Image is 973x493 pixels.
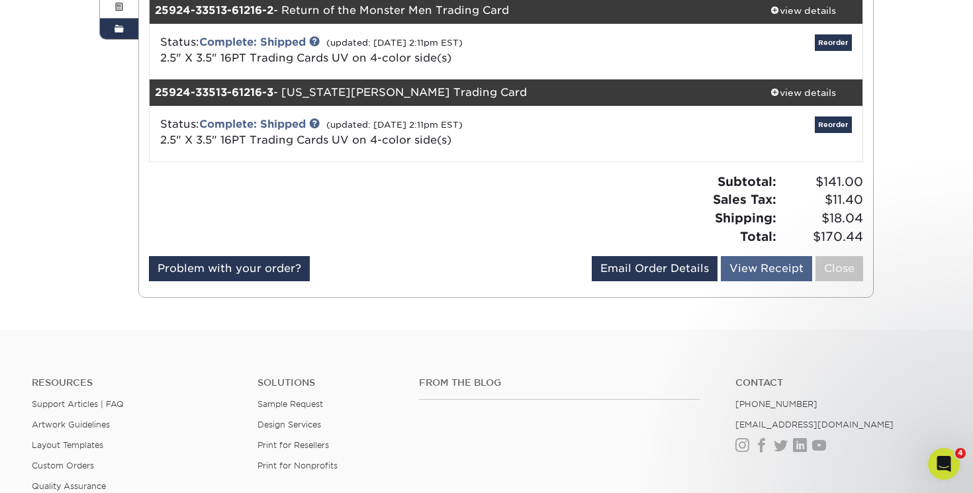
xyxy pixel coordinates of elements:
[743,79,862,106] a: view details
[592,256,718,281] a: Email Order Details
[743,86,862,99] div: view details
[155,86,273,99] strong: 25924-33513-61216-3
[735,420,894,429] a: [EMAIL_ADDRESS][DOMAIN_NAME]
[32,399,124,409] a: Support Articles | FAQ
[735,377,941,388] a: Contact
[199,36,306,48] a: Complete: Shipped
[150,116,625,148] div: Status:
[155,4,273,17] strong: 25924-33513-61216-2
[743,4,862,17] div: view details
[32,420,110,429] a: Artwork Guidelines
[326,38,463,48] small: (updated: [DATE] 2:11pm EST)
[713,192,776,206] strong: Sales Tax:
[955,448,966,459] span: 4
[735,399,817,409] a: [PHONE_NUMBER]
[150,79,744,106] div: - [US_STATE][PERSON_NAME] Trading Card
[160,52,451,64] a: 2.5" X 3.5" 16PT Trading Cards UV on 4-color side(s)
[199,118,306,130] a: Complete: Shipped
[32,377,238,388] h4: Resources
[815,34,852,51] a: Reorder
[718,174,776,189] strong: Subtotal:
[150,34,625,66] div: Status:
[257,420,321,429] a: Design Services
[780,173,863,191] span: $141.00
[326,120,463,130] small: (updated: [DATE] 2:11pm EST)
[780,191,863,209] span: $11.40
[32,440,103,450] a: Layout Templates
[257,461,338,471] a: Print for Nonprofits
[160,134,451,146] a: 2.5" X 3.5" 16PT Trading Cards UV on 4-color side(s)
[257,440,329,450] a: Print for Resellers
[715,210,776,225] strong: Shipping:
[740,229,776,244] strong: Total:
[815,256,863,281] a: Close
[257,399,323,409] a: Sample Request
[149,256,310,281] a: Problem with your order?
[780,209,863,228] span: $18.04
[780,228,863,246] span: $170.44
[721,256,812,281] a: View Receipt
[815,116,852,133] a: Reorder
[257,377,399,388] h4: Solutions
[419,377,700,388] h4: From the Blog
[928,448,960,480] iframe: Intercom live chat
